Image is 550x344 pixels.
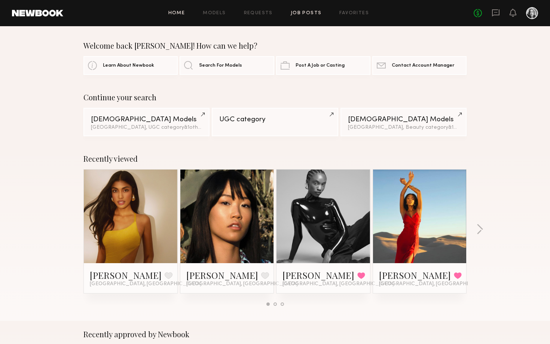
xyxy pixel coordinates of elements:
div: UGC category [219,116,330,123]
a: Contact Account Manager [372,56,467,75]
a: Home [168,11,185,16]
span: Learn About Newbook [103,63,154,68]
div: [GEOGRAPHIC_DATA], Beauty category [348,125,459,130]
a: [DEMOGRAPHIC_DATA] Models[GEOGRAPHIC_DATA], UGC category&1other filter [83,108,210,136]
div: Continue your search [83,93,467,102]
div: [DEMOGRAPHIC_DATA] Models [91,116,202,123]
a: UGC category [212,108,338,136]
div: [DEMOGRAPHIC_DATA] Models [348,116,459,123]
span: Search For Models [199,63,242,68]
a: Models [203,11,226,16]
a: [PERSON_NAME] [282,269,354,281]
a: [PERSON_NAME] [90,269,162,281]
div: Recently approved by Newbook [83,330,467,339]
div: Welcome back [PERSON_NAME]! How can we help? [83,41,467,50]
span: & 1 other filter [448,125,480,130]
div: [GEOGRAPHIC_DATA], UGC category [91,125,202,130]
span: [GEOGRAPHIC_DATA], [GEOGRAPHIC_DATA] [282,281,394,287]
span: [GEOGRAPHIC_DATA], [GEOGRAPHIC_DATA] [90,281,201,287]
span: [GEOGRAPHIC_DATA], [GEOGRAPHIC_DATA] [379,281,491,287]
a: Search For Models [180,56,274,75]
a: Requests [244,11,273,16]
span: [GEOGRAPHIC_DATA], [GEOGRAPHIC_DATA] [186,281,298,287]
a: [DEMOGRAPHIC_DATA] Models[GEOGRAPHIC_DATA], Beauty category&1other filter [340,108,467,136]
span: Contact Account Manager [392,63,454,68]
span: & 1 other filter [184,125,216,130]
a: [PERSON_NAME] [379,269,451,281]
a: Job Posts [291,11,322,16]
span: Post A Job or Casting [296,63,345,68]
a: [PERSON_NAME] [186,269,258,281]
a: Favorites [339,11,369,16]
a: Post A Job or Casting [276,56,370,75]
div: Recently viewed [83,154,467,163]
a: Learn About Newbook [83,56,178,75]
